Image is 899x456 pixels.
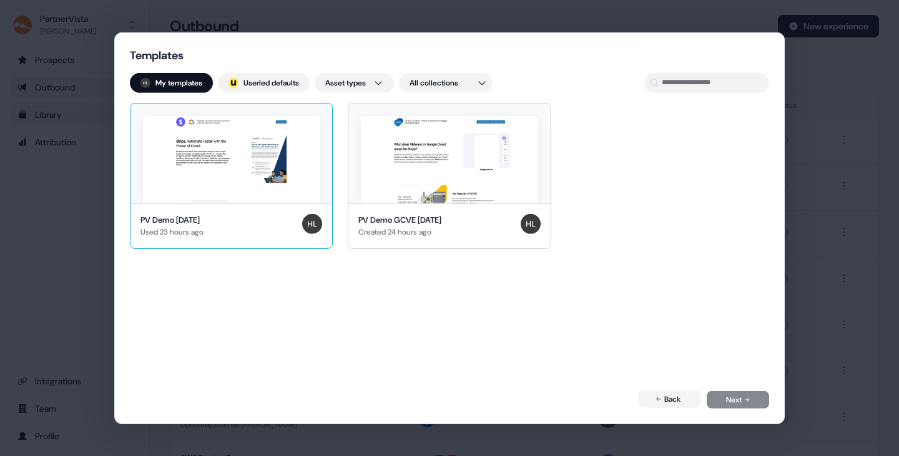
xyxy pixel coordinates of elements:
button: PV Demo 8.21.25PV Demo [DATE]Used 23 hours agoHondo [130,102,333,249]
img: PV Demo 8.21.25 [143,115,320,203]
img: Hondo [521,213,541,233]
button: All collections [399,72,493,92]
span: All collections [410,76,458,89]
div: ; [228,77,238,87]
button: My templates [130,72,213,92]
div: Used 23 hours ago [140,226,204,238]
button: Asset types [315,72,394,92]
img: PV Demo GCVE 8.21.25 [361,115,538,203]
img: Hondo [140,77,150,87]
button: Back [638,391,700,408]
div: PV Demo GCVE [DATE] [358,213,441,226]
button: PV Demo GCVE 8.21.25PV Demo GCVE [DATE]Created 24 hours agoHondo [348,102,551,249]
div: Templates [130,47,255,62]
img: userled logo [228,77,238,87]
img: Hondo [302,213,322,233]
div: Created 24 hours ago [358,226,441,238]
div: PV Demo [DATE] [140,213,204,226]
button: userled logo;Userled defaults [218,72,310,92]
